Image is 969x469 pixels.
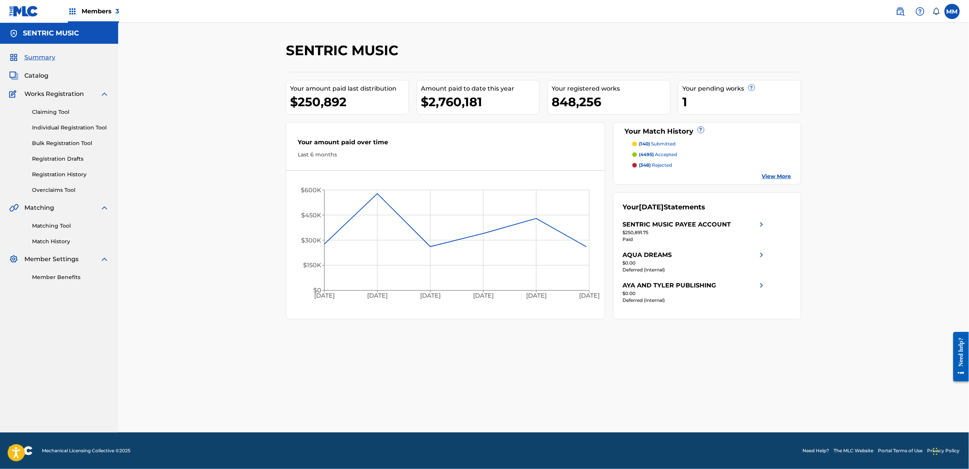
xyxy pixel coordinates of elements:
span: Works Registration [24,89,84,99]
div: Your Match History [623,126,792,137]
div: Notifications [932,8,940,15]
a: Public Search [893,4,908,19]
span: Members [82,7,119,16]
span: ? [749,85,755,91]
a: Member Benefits [32,273,109,281]
img: expand [100,203,109,212]
tspan: [DATE] [579,292,600,299]
img: right chevron icon [757,220,766,229]
tspan: [DATE] [473,292,494,299]
img: right chevron icon [757,250,766,260]
a: AQUA DREAMSright chevron icon$0.00Deferred (Internal) [623,250,766,273]
a: Individual Registration Tool [32,124,109,132]
a: Privacy Policy [927,447,960,454]
span: Matching [24,203,54,212]
a: Bulk Registration Tool [32,139,109,147]
tspan: [DATE] [367,292,388,299]
img: Accounts [9,29,18,38]
span: ? [698,127,704,133]
a: Overclaims Tool [32,186,109,194]
tspan: $150K [303,262,321,269]
div: $0.00 [623,260,766,266]
span: Catalog [24,71,48,80]
div: Paid [623,236,766,243]
div: $250,892 [290,93,409,110]
span: (348) [639,162,651,168]
iframe: Chat Widget [931,432,969,469]
div: Help [913,4,928,19]
div: Your amount paid over time [298,138,594,151]
a: (348) rejected [632,162,792,169]
img: Member Settings [9,255,18,264]
tspan: $600K [301,187,321,194]
a: (140) submitted [632,140,792,147]
div: Your Statements [623,202,706,212]
span: Member Settings [24,255,79,264]
div: Deferred (Internal) [623,297,766,304]
tspan: [DATE] [314,292,335,299]
span: Mechanical Licensing Collective © 2025 [42,447,130,454]
a: View More [762,172,791,180]
a: Registration History [32,171,109,179]
a: Portal Terms of Use [878,447,923,454]
img: Catalog [9,71,18,80]
tspan: [DATE] [526,292,547,299]
div: Drag [933,440,938,463]
div: 848,256 [552,93,670,110]
img: MLC Logo [9,6,39,17]
span: (140) [639,141,650,147]
div: Last 6 months [298,151,594,159]
a: Matching Tool [32,222,109,230]
div: AQUA DREAMS [623,250,672,260]
img: help [916,7,925,16]
div: User Menu [945,4,960,19]
img: Top Rightsholders [68,7,77,16]
img: expand [100,255,109,264]
img: search [896,7,905,16]
tspan: [DATE] [420,292,441,299]
img: right chevron icon [757,281,766,290]
img: Works Registration [9,89,19,99]
div: $250,891.75 [623,229,766,236]
p: rejected [639,162,672,169]
img: logo [9,446,33,455]
img: expand [100,89,109,99]
h5: SENTRIC MUSIC [23,29,79,38]
a: Claiming Tool [32,108,109,116]
a: Registration Drafts [32,155,109,163]
p: accepted [639,151,677,158]
div: Your registered works [552,84,670,93]
tspan: $300K [301,237,321,244]
div: Amount paid to date this year [421,84,539,93]
div: AYA AND TYLER PUBLISHING [623,281,716,290]
span: 3 [116,8,119,15]
p: submitted [639,140,676,147]
img: Matching [9,203,19,212]
div: Your amount paid last distribution [290,84,409,93]
img: Summary [9,53,18,62]
div: $2,760,181 [421,93,539,110]
div: Your pending works [682,84,801,93]
tspan: $0 [313,287,321,294]
div: SENTRIC MUSIC PAYEE ACCOUNT [623,220,731,229]
div: 1 [682,93,801,110]
a: AYA AND TYLER PUBLISHINGright chevron icon$0.00Deferred (Internal) [623,281,766,304]
span: [DATE] [639,203,664,211]
a: Match History [32,238,109,246]
iframe: Resource Center [948,326,969,387]
div: Deferred (Internal) [623,266,766,273]
a: SummarySummary [9,53,55,62]
a: The MLC Website [834,447,874,454]
a: CatalogCatalog [9,71,48,80]
span: (4495) [639,152,654,157]
h2: SENTRIC MUSIC [286,42,402,59]
div: $0.00 [623,290,766,297]
tspan: $450K [301,212,321,219]
a: (4495) accepted [632,151,792,158]
span: Summary [24,53,55,62]
a: Need Help? [803,447,829,454]
a: SENTRIC MUSIC PAYEE ACCOUNTright chevron icon$250,891.75Paid [623,220,766,243]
